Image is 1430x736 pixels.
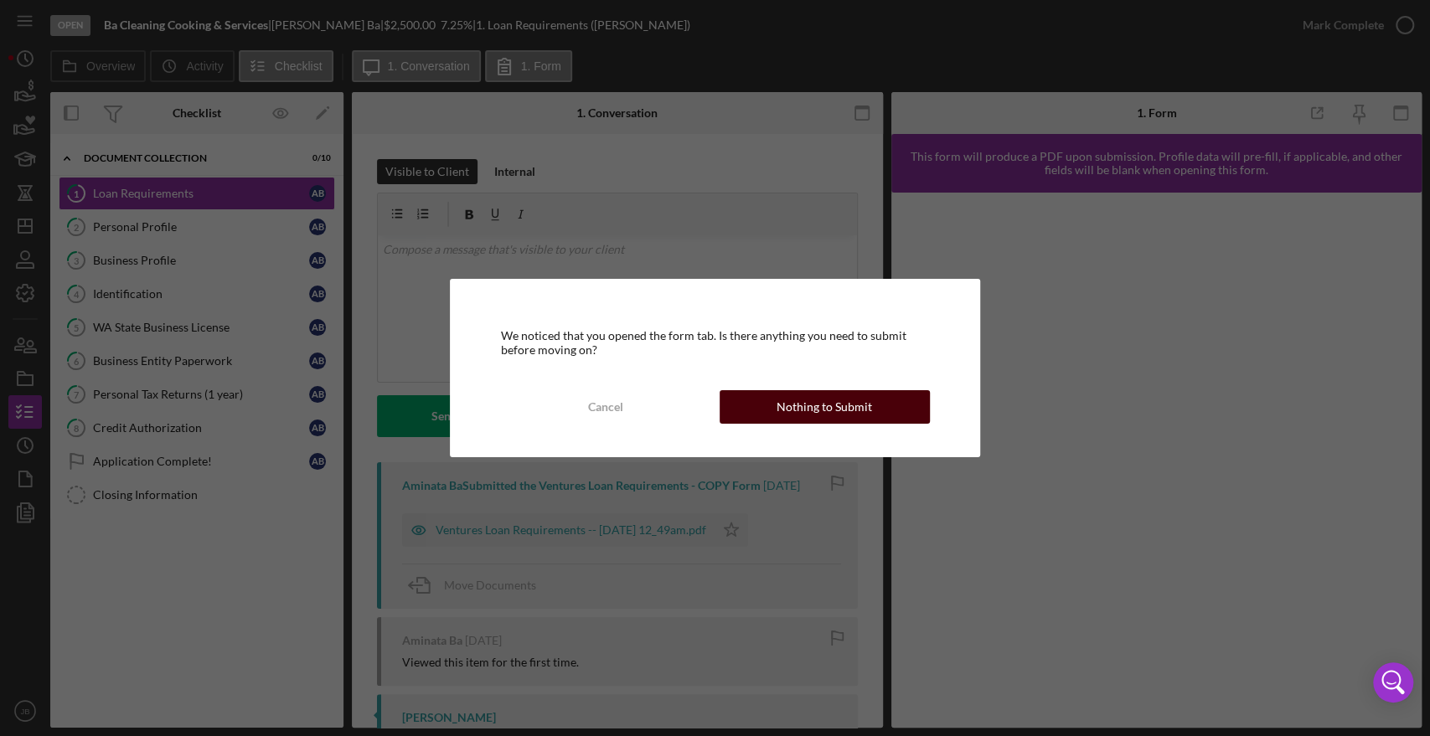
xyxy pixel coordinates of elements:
div: Nothing to Submit [777,390,872,424]
button: Cancel [500,390,710,424]
div: Open Intercom Messenger [1373,662,1413,703]
button: Nothing to Submit [720,390,930,424]
div: Cancel [588,390,623,424]
div: We noticed that you opened the form tab. Is there anything you need to submit before moving on? [500,329,929,356]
